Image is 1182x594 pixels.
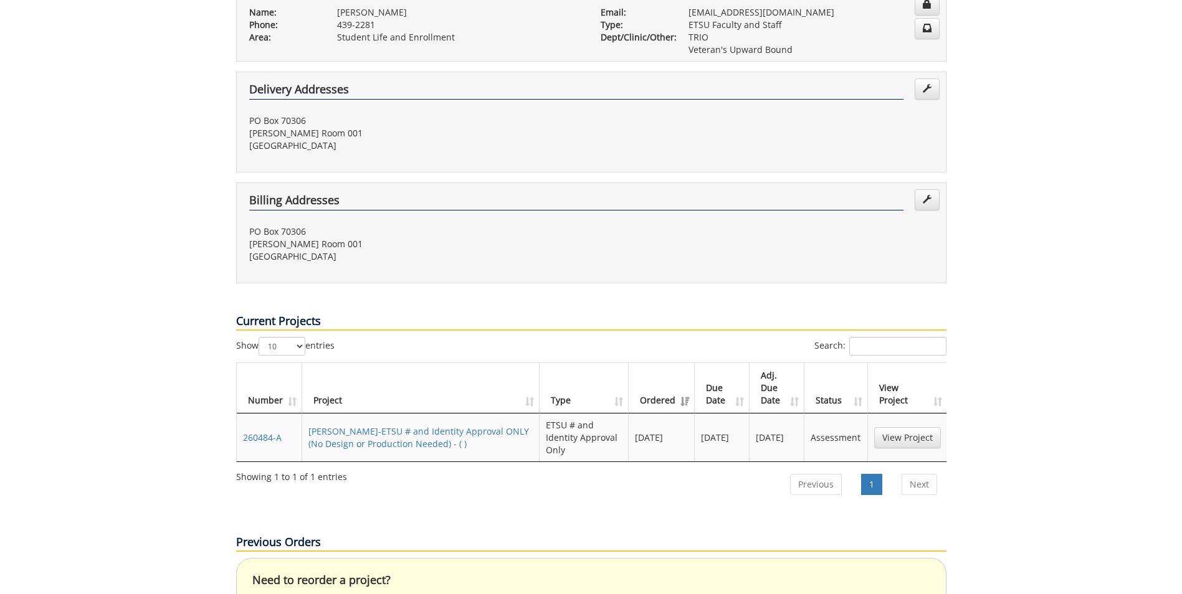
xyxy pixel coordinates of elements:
[249,31,318,44] p: Area:
[249,250,582,263] p: [GEOGRAPHIC_DATA]
[629,363,695,413] th: Ordered: activate to sort column ascending
[249,139,582,152] p: [GEOGRAPHIC_DATA]
[849,337,946,356] input: Search:
[902,474,937,495] a: Next
[302,363,540,413] th: Project: activate to sort column ascending
[915,189,940,210] a: Edit Addresses
[750,413,804,461] td: [DATE]
[689,19,933,31] p: ETSU Faculty and Staff
[601,31,670,44] p: Dept/Clinic/Other:
[249,6,318,19] p: Name:
[236,534,946,552] p: Previous Orders
[804,413,867,461] td: Assessment
[249,194,903,210] h4: Billing Addresses
[601,6,670,19] p: Email:
[629,413,695,461] td: [DATE]
[243,431,282,443] a: 260484-A
[915,18,940,39] a: Change Communication Preferences
[237,363,302,413] th: Number: activate to sort column ascending
[236,313,946,331] p: Current Projects
[695,363,750,413] th: Due Date: activate to sort column ascending
[337,19,582,31] p: 439-2281
[249,238,582,250] p: [PERSON_NAME] Room 001
[601,19,670,31] p: Type:
[249,225,582,238] p: PO Box 70306
[689,44,933,56] p: Veteran's Upward Bound
[249,115,582,127] p: PO Box 70306
[915,78,940,100] a: Edit Addresses
[308,425,529,450] a: [PERSON_NAME]-ETSU # and Identity Approval ONLY (No Design or Production Needed) - ( )
[814,337,946,356] label: Search:
[750,363,804,413] th: Adj. Due Date: activate to sort column ascending
[337,6,582,19] p: [PERSON_NAME]
[236,466,347,483] div: Showing 1 to 1 of 1 entries
[249,19,318,31] p: Phone:
[861,474,882,495] a: 1
[689,6,933,19] p: [EMAIL_ADDRESS][DOMAIN_NAME]
[236,337,335,356] label: Show entries
[868,363,947,413] th: View Project: activate to sort column ascending
[252,574,930,587] h4: Need to reorder a project?
[695,413,750,461] td: [DATE]
[540,413,628,461] td: ETSU # and Identity Approval Only
[259,337,305,356] select: Showentries
[804,363,867,413] th: Status: activate to sort column ascending
[249,127,582,139] p: [PERSON_NAME] Room 001
[790,474,842,495] a: Previous
[337,31,582,44] p: Student Life and Enrollment
[689,31,933,44] p: TRIO
[874,427,941,448] a: View Project
[249,83,903,100] h4: Delivery Addresses
[540,363,628,413] th: Type: activate to sort column ascending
